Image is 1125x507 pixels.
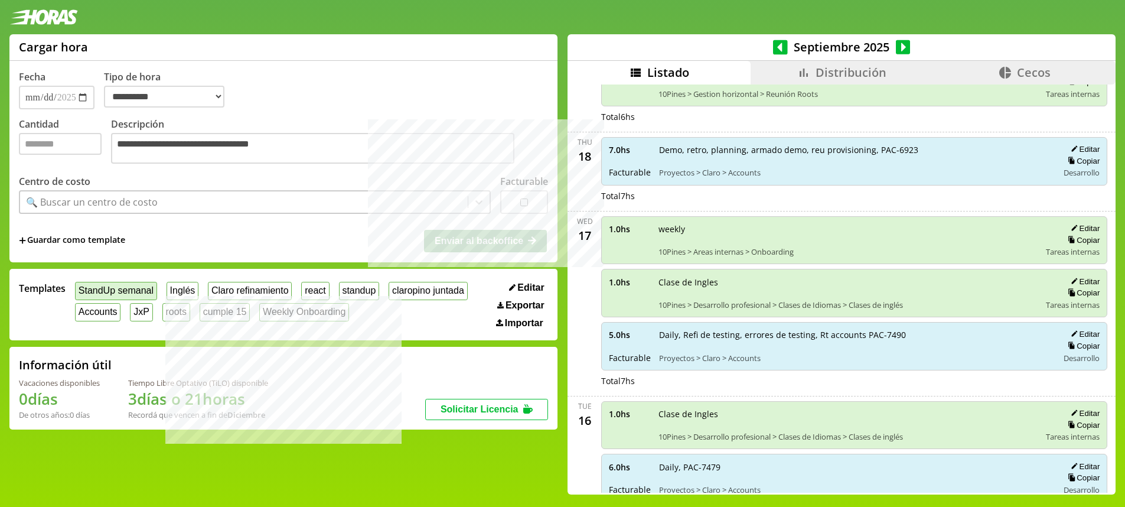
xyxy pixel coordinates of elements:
[1067,408,1100,418] button: Editar
[104,70,234,109] label: Tipo de hora
[659,167,1050,178] span: Proyectos > Claro > Accounts
[19,70,45,83] label: Fecha
[167,282,198,300] button: Inglés
[575,147,594,166] div: 18
[609,223,650,235] span: 1.0 hs
[506,282,548,294] button: Editar
[19,357,112,373] h2: Información útil
[19,234,125,247] span: +Guardar como template
[1067,329,1100,339] button: Editar
[19,282,66,295] span: Templates
[1046,300,1100,310] span: Tareas internas
[1064,167,1100,178] span: Desarrollo
[1046,89,1100,99] span: Tareas internas
[575,411,594,430] div: 16
[441,404,519,414] span: Solicitar Licencia
[19,39,88,55] h1: Cargar hora
[568,84,1116,493] div: scrollable content
[227,409,265,420] b: Diciembre
[1064,341,1100,351] button: Copiar
[816,64,886,80] span: Distribución
[1067,223,1100,233] button: Editar
[1064,420,1100,430] button: Copiar
[26,196,158,209] div: 🔍 Buscar un centro de costo
[659,485,1050,495] span: Proyectos > Claro > Accounts
[601,190,1107,201] div: Total 7 hs
[1046,431,1100,442] span: Tareas internas
[128,378,268,388] div: Tiempo Libre Optativo (TiLO) disponible
[339,282,380,300] button: standup
[19,378,100,388] div: Vacaciones disponibles
[658,89,1038,99] span: 10Pines > Gestion horizontal > Reunión Roots
[500,175,548,188] label: Facturable
[128,409,268,420] div: Recordá que vencen a fin de
[1064,485,1100,495] span: Desarrollo
[609,352,651,363] span: Facturable
[658,277,1038,288] span: Clase de Ingles
[601,375,1107,386] div: Total 7 hs
[577,216,593,226] div: Wed
[389,282,467,300] button: claropino juntada
[259,303,349,321] button: Weekly Onboarding
[609,408,650,420] span: 1.0 hs
[162,303,190,321] button: roots
[578,137,592,147] div: Thu
[1064,473,1100,483] button: Copiar
[208,282,292,300] button: Claro refinamiento
[19,234,26,247] span: +
[659,329,1050,340] span: Daily, Refi de testing, errores de testing, Rt accounts PAC-7490
[506,300,544,311] span: Exportar
[609,144,651,155] span: 7.0 hs
[1064,353,1100,363] span: Desarrollo
[75,303,120,321] button: Accounts
[19,118,111,167] label: Cantidad
[494,300,548,311] button: Exportar
[609,167,651,178] span: Facturable
[1067,144,1100,154] button: Editar
[130,303,152,321] button: JxP
[578,401,592,411] div: Tue
[659,353,1050,363] span: Proyectos > Claro > Accounts
[19,175,90,188] label: Centro de costo
[200,303,250,321] button: cumple 15
[659,461,1050,473] span: Daily, PAC-7479
[609,461,651,473] span: 6.0 hs
[1064,235,1100,245] button: Copiar
[658,246,1038,257] span: 10Pines > Areas internas > Onboarding
[1046,246,1100,257] span: Tareas internas
[658,408,1038,420] span: Clase de Ingles
[647,64,689,80] span: Listado
[517,282,544,293] span: Editar
[301,282,329,300] button: react
[658,223,1038,235] span: weekly
[9,9,78,25] img: logotipo
[609,484,651,495] span: Facturable
[19,133,102,155] input: Cantidad
[19,409,100,420] div: De otros años: 0 días
[1067,461,1100,472] button: Editar
[601,111,1107,122] div: Total 6 hs
[505,318,543,329] span: Importar
[111,133,514,164] textarea: Descripción
[75,282,157,300] button: StandUp semanal
[1017,64,1051,80] span: Cecos
[104,86,224,108] select: Tipo de hora
[575,226,594,245] div: 17
[659,144,1050,155] span: Demo, retro, planning, armado demo, reu provisioning, PAC-6923
[1064,288,1100,298] button: Copiar
[128,388,268,409] h1: 3 días o 21 horas
[19,388,100,409] h1: 0 días
[658,431,1038,442] span: 10Pines > Desarrollo profesional > Clases de Idiomas > Clases de inglés
[609,329,651,340] span: 5.0 hs
[425,399,548,420] button: Solicitar Licencia
[788,39,896,55] span: Septiembre 2025
[1067,277,1100,287] button: Editar
[1064,156,1100,166] button: Copiar
[111,118,548,167] label: Descripción
[609,277,650,288] span: 1.0 hs
[658,300,1038,310] span: 10Pines > Desarrollo profesional > Clases de Idiomas > Clases de inglés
